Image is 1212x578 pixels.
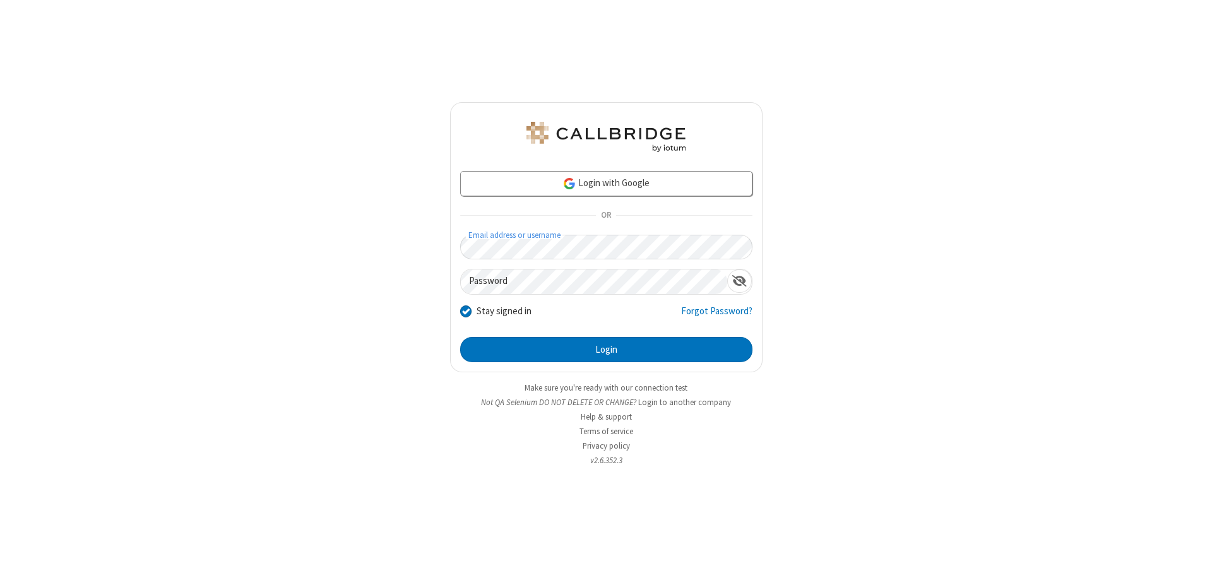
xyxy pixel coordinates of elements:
input: Password [461,269,727,294]
label: Stay signed in [477,304,532,319]
a: Forgot Password? [681,304,752,328]
iframe: Chat [1180,545,1203,569]
a: Make sure you're ready with our connection test [525,382,687,393]
button: Login to another company [638,396,731,408]
div: Show password [727,269,752,293]
input: Email address or username [460,235,752,259]
a: Help & support [581,411,632,422]
img: google-icon.png [562,177,576,191]
button: Login [460,337,752,362]
a: Privacy policy [583,440,630,451]
li: v2.6.352.3 [450,454,763,466]
a: Login with Google [460,171,752,196]
span: OR [596,207,616,225]
a: Terms of service [579,426,633,437]
img: QA Selenium DO NOT DELETE OR CHANGE [524,122,688,152]
li: Not QA Selenium DO NOT DELETE OR CHANGE? [450,396,763,408]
